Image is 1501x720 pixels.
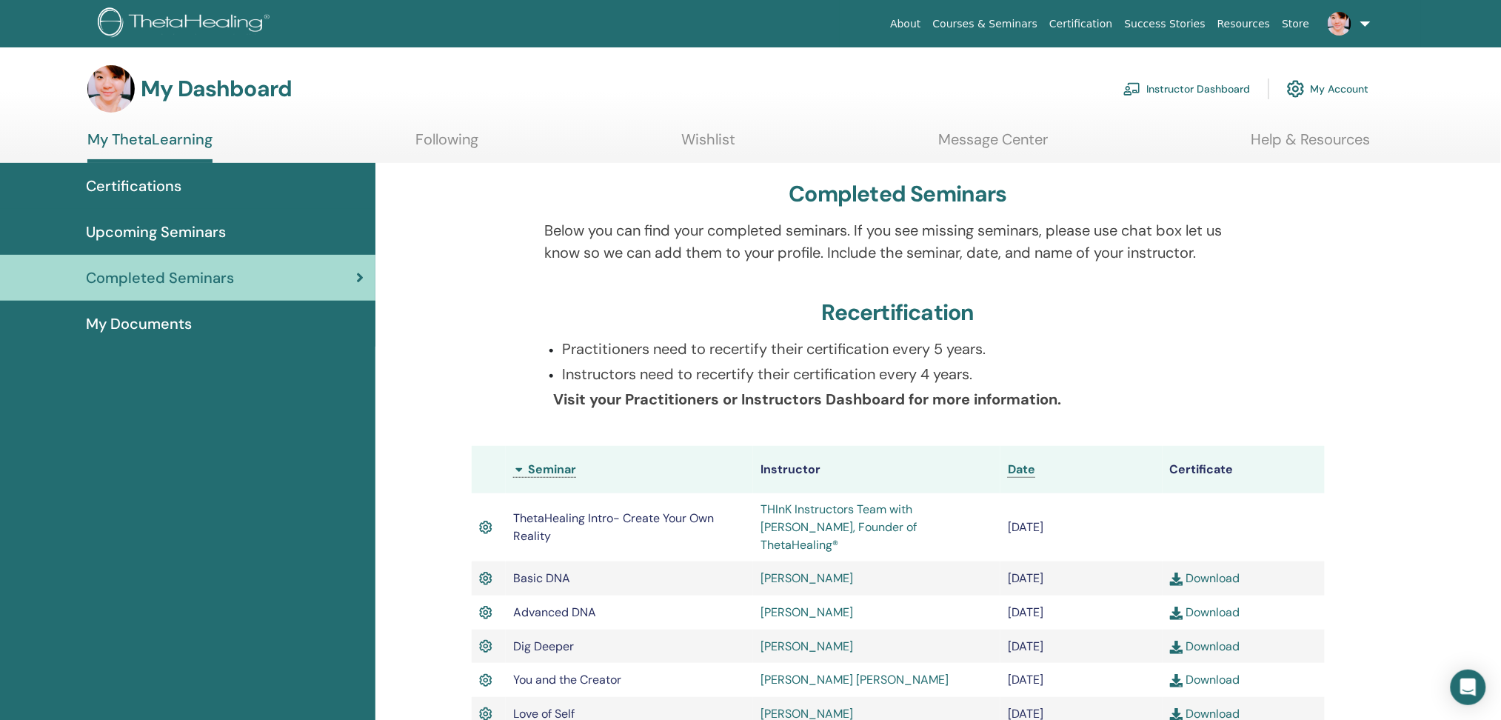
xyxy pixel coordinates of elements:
span: Upcoming Seminars [86,221,226,243]
a: [PERSON_NAME] [760,570,853,586]
td: [DATE] [1000,561,1163,596]
img: cog.svg [1287,76,1305,101]
a: Courses & Seminars [927,10,1044,38]
a: Wishlist [682,130,736,159]
span: Date [1008,461,1035,477]
a: Date [1008,461,1035,478]
img: Active Certificate [479,637,492,656]
th: Instructor [753,446,1000,493]
a: Download [1170,570,1240,586]
td: [DATE] [1000,630,1163,664]
a: My ThetaLearning [87,130,213,163]
img: download.svg [1170,607,1183,620]
p: Below you can find your completed seminars. If you see missing seminars, please use chat box let ... [544,219,1251,264]
a: Following [415,130,478,159]
a: About [884,10,926,38]
span: Basic DNA [513,570,570,586]
img: Active Certificate [479,569,492,588]
a: [PERSON_NAME] [PERSON_NAME] [760,672,949,687]
td: [DATE] [1000,663,1163,697]
th: Certificate [1163,446,1325,493]
span: Certifications [86,175,181,197]
img: Active Certificate [479,603,492,622]
img: default.jpg [1328,12,1351,36]
b: Visit your Practitioners or Instructors Dashboard for more information. [553,390,1061,409]
img: logo.png [98,7,275,41]
h3: Completed Seminars [789,181,1008,207]
a: Help & Resources [1251,130,1371,159]
a: My Account [1287,73,1369,105]
td: [DATE] [1000,493,1163,561]
span: You and the Creator [513,672,621,687]
a: Success Stories [1119,10,1211,38]
img: Active Certificate [479,671,492,690]
img: download.svg [1170,674,1183,687]
span: Completed Seminars [86,267,234,289]
img: download.svg [1170,573,1183,586]
p: Instructors need to recertify their certification every 4 years. [562,363,1251,385]
div: Open Intercom Messenger [1451,670,1486,705]
img: download.svg [1170,641,1183,654]
a: Instructor Dashboard [1123,73,1251,105]
a: Store [1277,10,1316,38]
img: default.jpg [87,65,135,113]
a: THInK Instructors Team with [PERSON_NAME], Founder of ThetaHealing® [760,501,917,553]
a: Download [1170,639,1240,654]
td: [DATE] [1000,596,1163,630]
p: Practitioners need to recertify their certification every 5 years. [562,338,1251,360]
a: [PERSON_NAME] [760,639,853,654]
a: Resources [1211,10,1277,38]
a: Download [1170,672,1240,687]
img: chalkboard-teacher.svg [1123,82,1141,96]
span: ThetaHealing Intro- Create Your Own Reality [513,510,714,544]
h3: My Dashboard [141,76,292,102]
a: Certification [1043,10,1118,38]
span: Dig Deeper [513,639,574,654]
a: Message Center [939,130,1049,159]
a: [PERSON_NAME] [760,604,853,620]
img: Active Certificate [479,518,492,537]
span: My Documents [86,313,192,335]
h3: Recertification [822,299,975,326]
a: Download [1170,604,1240,620]
span: Advanced DNA [513,604,596,620]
